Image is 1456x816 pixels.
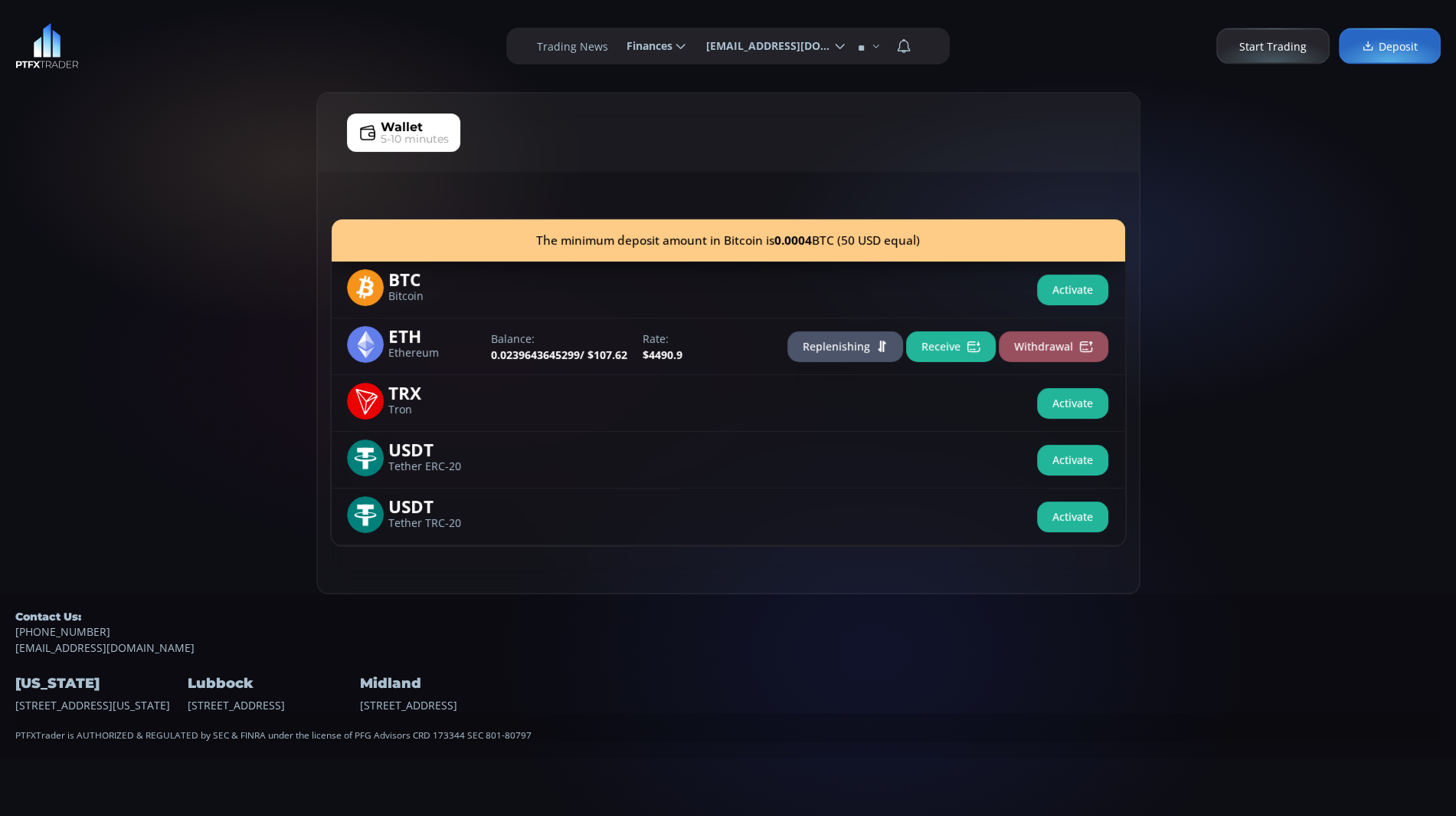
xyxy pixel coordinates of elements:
div: [STREET_ADDRESS] [360,656,528,712]
span: USDT [388,439,482,457]
span: USDT [388,496,482,514]
span: Wallet [381,118,423,137]
span: Deposit [1362,38,1418,54]
button: Activate [1037,502,1108,532]
a: [PHONE_NUMBER] [15,624,1441,640]
span: [EMAIL_ADDRESS][DOMAIN_NAME] [EMAIL_ADDRESS][DOMAIN_NAME] [695,31,832,61]
div: 0.0239643645299 [483,331,635,363]
label: Balance: [491,331,627,347]
span: Tether TRC-20 [388,518,482,528]
b: 0.0004 [774,232,812,248]
span: Ethereum [388,348,482,358]
span: Finances [616,31,672,61]
label: Rate: [643,331,771,347]
img: LOGO [15,23,79,69]
h5: Contact Us: [15,610,1441,624]
div: [STREET_ADDRESS] [188,656,356,712]
span: Start Trading [1239,38,1307,54]
span: Tether ERC-20 [388,462,482,472]
button: Activate [1037,275,1108,305]
a: Start Trading [1216,28,1330,64]
div: The minimum deposit amount in Bitcoin is BTC (50 USD equal) [332,219,1125,262]
span: 5-10 minutes [381,131,449,147]
span: TRX [388,383,482,400]
h4: Lubbock [188,671,356,696]
span: / $107.62 [580,347,627,362]
button: Replenishing [787,331,903,362]
div: PTFXTrader is AUTHORIZED & REGULATED by SEC & FINRA under the license of PFG Advisors CRD 173344 ... [15,713,1441,742]
h4: [US_STATE] [15,671,184,696]
button: Withdrawal [999,331,1108,362]
div: [STREET_ADDRESS][US_STATE] [15,656,184,712]
span: BTC [388,269,482,287]
div: [EMAIL_ADDRESS][DOMAIN_NAME] [15,610,1441,656]
button: Receive [906,331,996,362]
a: Deposit [1339,28,1441,64]
span: Tron [388,405,482,415]
span: Bitcoin [388,291,482,301]
label: Trading News [537,38,608,54]
div: $4490.9 [635,331,778,363]
button: Activate [1037,388,1108,419]
a: Wallet5-10 minutes [347,114,460,152]
h4: Midland [360,671,528,696]
span: ETH [388,326,482,344]
button: Activate [1037,445,1108,475]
